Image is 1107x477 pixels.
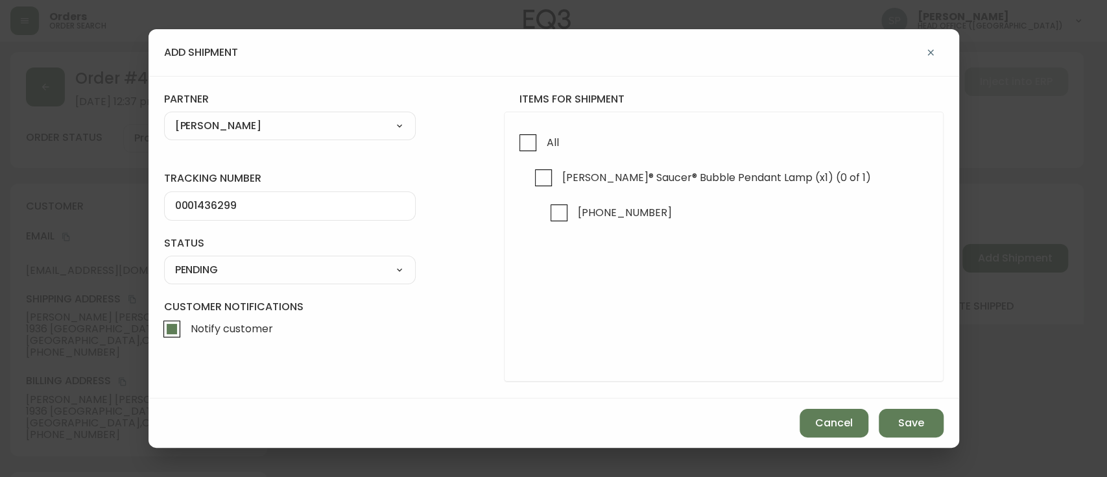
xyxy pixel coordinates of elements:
label: status [164,236,416,251]
span: All [547,136,559,149]
span: Save [898,416,924,430]
label: tracking number [164,171,416,186]
span: Notify customer [191,322,273,336]
button: Cancel [800,409,868,437]
h4: add shipment [164,45,238,60]
button: Save [879,409,944,437]
label: partner [164,92,416,106]
label: Customer Notifications [164,300,416,344]
span: [PERSON_NAME]® Saucer® Bubble Pendant Lamp (x1) (0 of 1) [562,171,871,184]
span: Cancel [815,416,853,430]
h4: items for shipment [504,92,944,106]
span: [PHONE_NUMBER] [578,206,672,219]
